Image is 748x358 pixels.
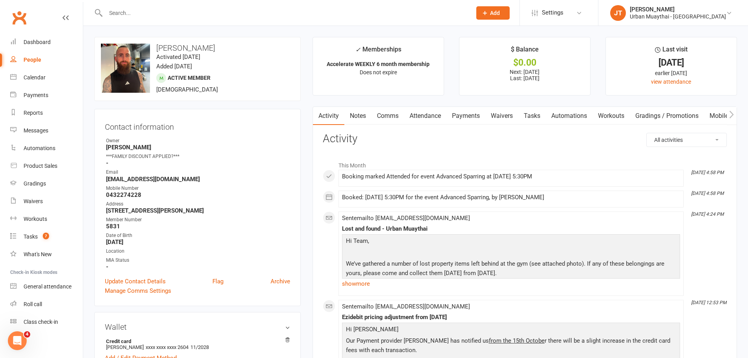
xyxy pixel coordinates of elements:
strong: - [106,160,290,167]
a: Automations [10,140,83,157]
div: Product Sales [24,163,57,169]
div: MIA Status [106,257,290,264]
a: Clubworx [9,8,29,28]
div: Gradings [24,180,46,187]
a: Comms [371,107,404,125]
div: Lost and found - Urban Muaythai [342,226,680,232]
p: Next: [DATE] Last: [DATE] [466,69,583,81]
div: Roll call [24,301,42,307]
p: Hi Team, [344,236,678,248]
a: What's New [10,246,83,263]
a: Product Sales [10,157,83,175]
a: Gradings [10,175,83,193]
time: Added [DATE] [156,63,192,70]
div: JT [610,5,626,21]
span: Sent email to [EMAIL_ADDRESS][DOMAIN_NAME] [342,215,470,222]
a: Activity [313,107,344,125]
i: [DATE] 4:58 PM [691,191,724,196]
h3: Activity [323,133,727,145]
input: Search... [103,7,466,18]
a: People [10,51,83,69]
a: Update Contact Details [105,277,166,286]
div: Tasks [24,233,38,240]
div: Address [106,200,290,208]
div: Workouts [24,216,47,222]
div: $ Balance [511,44,539,59]
li: This Month [323,157,727,170]
div: Waivers [24,198,43,204]
i: [DATE] 12:53 PM [691,300,726,305]
a: Messages [10,122,83,140]
span: 11/2028 [190,344,209,350]
div: Date of Birth [106,232,290,239]
div: General attendance [24,283,71,290]
a: Archive [271,277,290,286]
div: Calendar [24,74,46,81]
div: [PERSON_NAME] [630,6,726,13]
a: Waivers [485,107,518,125]
a: Automations [546,107,593,125]
div: Email [106,169,290,176]
a: Reports [10,104,83,122]
span: Does not expire [360,69,397,75]
strong: [PERSON_NAME] [106,144,290,151]
a: show more [342,278,680,289]
span: xxxx xxxx xxxx 2604 [146,344,188,350]
div: Payments [24,92,48,98]
button: Add [476,6,510,20]
span: [DEMOGRAPHIC_DATA] [156,86,218,93]
div: earlier [DATE] [613,69,730,77]
div: Reports [24,110,43,116]
a: Manage Comms Settings [105,286,171,296]
div: Last visit [655,44,688,59]
strong: [DATE] [106,239,290,246]
div: Member Number [106,216,290,224]
img: image1752649241.png [101,44,150,93]
h3: [PERSON_NAME] [101,44,294,52]
strong: [STREET_ADDRESS][PERSON_NAME] [106,207,290,214]
span: Sent email to [EMAIL_ADDRESS][DOMAIN_NAME] [342,303,470,310]
span: Add [490,10,500,16]
a: Mobile App [704,107,746,125]
a: Workouts [10,210,83,228]
strong: [EMAIL_ADDRESS][DOMAIN_NAME] [106,176,290,183]
div: Location [106,248,290,255]
a: Payments [446,107,485,125]
div: Ezidebit pricing adjustment from [DATE] [342,314,680,321]
strong: Accelerate WEEKLY 6 month membership [327,61,430,67]
h3: Wallet [105,323,290,331]
a: Workouts [593,107,630,125]
a: Dashboard [10,33,83,51]
div: Owner [106,137,290,145]
div: Class check-in [24,319,58,325]
div: People [24,57,41,63]
a: Gradings / Promotions [630,107,704,125]
div: Mobile Number [106,185,290,192]
a: Attendance [404,107,446,125]
div: What's New [24,251,52,257]
div: $0.00 [466,59,583,67]
div: Booking marked Attended for event Advanced Sparring at [DATE] 5:30PM [342,173,680,180]
div: Dashboard [24,39,51,45]
time: Activated [DATE] [156,53,200,61]
strong: 0432274228 [106,191,290,198]
a: Flag [212,277,223,286]
div: Automations [24,145,55,151]
p: We’ve gathered a number of lost property items left behind at the gym (see attached photo). If an... [344,259,678,280]
strong: - [106,263,290,270]
i: [DATE] 4:24 PM [691,211,724,217]
iframe: Intercom live chat [8,331,27,350]
a: Payments [10,86,83,104]
p: Hi [PERSON_NAME] [344,325,678,336]
a: Notes [344,107,371,125]
i: [DATE] 4:58 PM [691,170,724,175]
a: General attendance kiosk mode [10,278,83,296]
div: Messages [24,127,48,134]
a: Roll call [10,296,83,313]
div: Urban Muaythai - [GEOGRAPHIC_DATA] [630,13,726,20]
li: [PERSON_NAME] [105,337,290,351]
div: Memberships [355,44,401,59]
a: Tasks [518,107,546,125]
h3: Contact information [105,119,290,131]
span: 7 [43,233,49,239]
